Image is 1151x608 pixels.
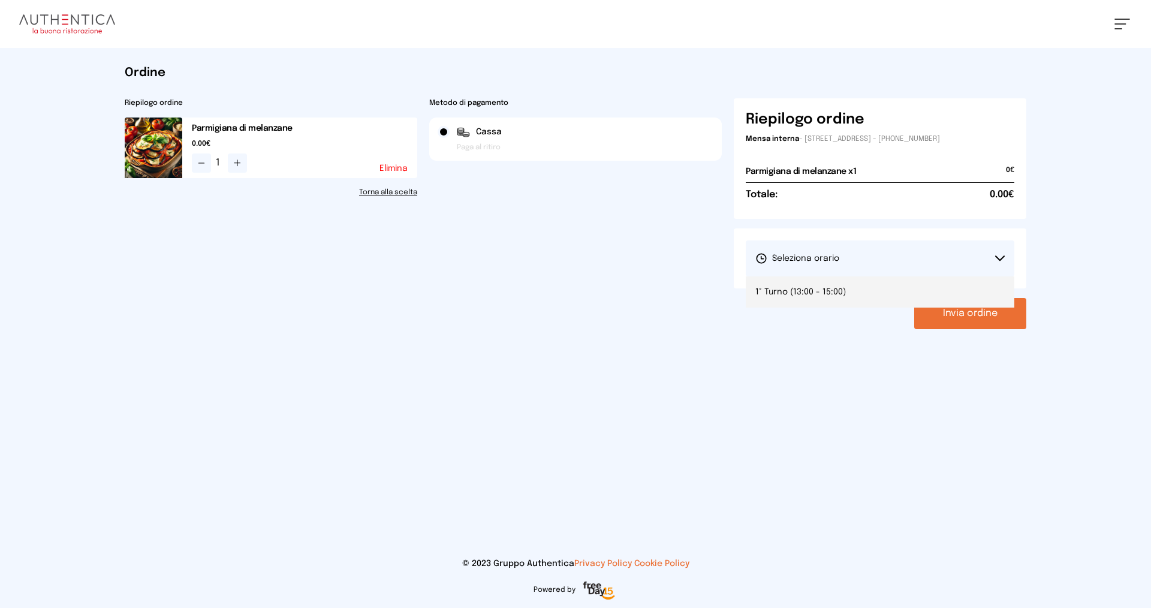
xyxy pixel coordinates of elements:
[580,579,618,603] img: logo-freeday.3e08031.png
[914,298,1026,329] button: Invia ordine
[755,252,839,264] span: Seleziona orario
[574,559,632,568] a: Privacy Policy
[746,240,1014,276] button: Seleziona orario
[19,558,1132,570] p: © 2023 Gruppo Authentica
[755,286,846,298] span: 1° Turno (13:00 - 15:00)
[534,585,575,595] span: Powered by
[634,559,689,568] a: Cookie Policy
